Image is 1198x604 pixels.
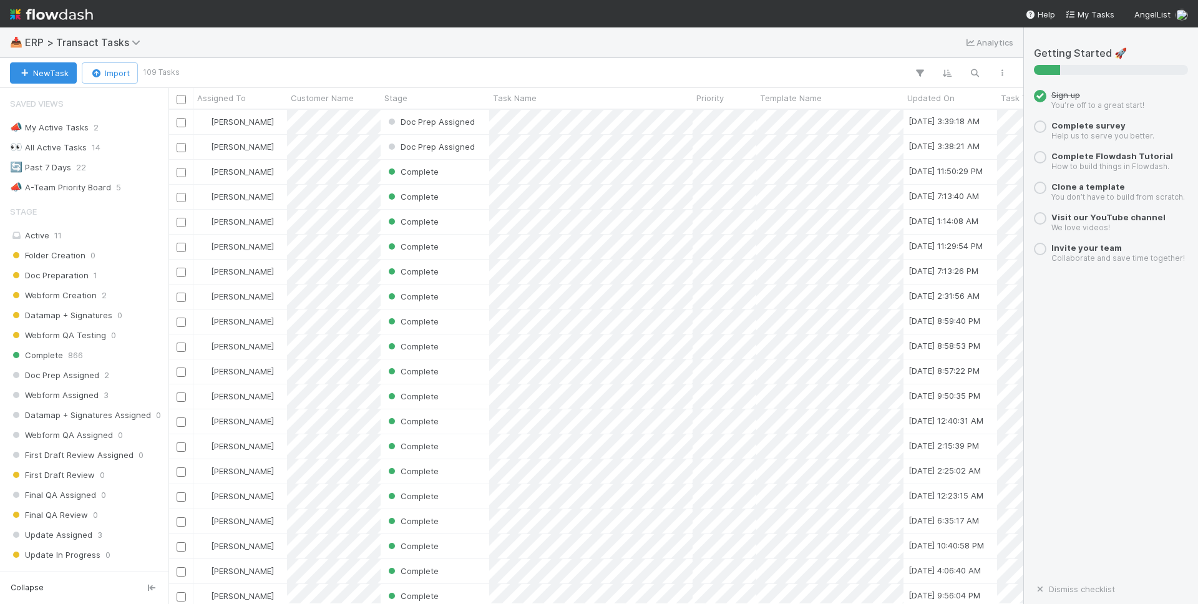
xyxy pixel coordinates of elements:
span: 14 [92,140,100,155]
div: [DATE] 8:57:22 PM [908,364,980,377]
span: Webform QA Assigned [10,427,113,443]
div: Complete [386,240,439,253]
span: 3 [104,387,109,403]
div: Doc Prep Assigned [386,115,475,128]
span: 0 [111,328,116,343]
div: Past 7 Days [10,160,71,175]
div: [PERSON_NAME] [198,215,274,228]
div: [PERSON_NAME] [198,190,274,203]
span: Webform Assigned [10,387,99,403]
div: [PERSON_NAME] [198,240,274,253]
span: 0 [139,447,144,463]
span: Sign up [1051,90,1080,100]
div: [DATE] 1:14:08 AM [908,215,978,227]
input: Toggle Row Selected [177,168,186,177]
div: Complete [386,415,439,427]
span: [PERSON_NAME] [211,541,274,551]
button: NewTask [10,62,77,84]
input: Toggle Row Selected [177,467,186,477]
a: Visit our YouTube channel [1051,212,1166,222]
div: Complete [386,515,439,527]
span: Complete [386,416,439,426]
img: avatar_11833ecc-818b-4748-aee0-9d6cf8466369.png [199,117,209,127]
span: [PERSON_NAME] [211,167,274,177]
span: Complete [386,241,439,251]
span: [PERSON_NAME] [211,416,274,426]
input: Toggle Row Selected [177,343,186,352]
input: Toggle Row Selected [177,118,186,127]
span: Task Type [1001,92,1041,104]
img: avatar_11833ecc-818b-4748-aee0-9d6cf8466369.png [199,192,209,202]
span: Complete [386,441,439,451]
img: avatar_11833ecc-818b-4748-aee0-9d6cf8466369.png [199,391,209,401]
span: Priority [696,92,724,104]
input: Toggle Row Selected [177,592,186,602]
div: [PERSON_NAME] [198,365,274,377]
span: Datamap + Signatures Assigned [10,407,151,423]
img: avatar_11833ecc-818b-4748-aee0-9d6cf8466369.png [199,266,209,276]
div: [DATE] 7:13:26 PM [908,265,978,277]
span: Datamap + Signatures [10,308,112,323]
span: [PERSON_NAME] [211,316,274,326]
div: [DATE] 4:06:40 AM [908,564,981,577]
span: First Draft Review [10,467,95,483]
small: 109 Tasks [143,67,180,78]
span: Clone a template [1051,182,1125,192]
div: [DATE] 2:15:39 PM [908,439,979,452]
div: [DATE] 12:40:31 AM [908,414,983,427]
input: Toggle All Rows Selected [177,95,186,104]
div: [DATE] 7:13:40 AM [908,190,979,202]
span: Update In Progress [10,547,100,563]
span: 📥 [10,37,22,47]
span: 866 [68,348,83,363]
a: My Tasks [1065,8,1114,21]
img: avatar_11833ecc-818b-4748-aee0-9d6cf8466369.png [199,566,209,576]
img: avatar_11833ecc-818b-4748-aee0-9d6cf8466369.png [199,217,209,226]
span: [PERSON_NAME] [211,266,274,276]
span: Complete [386,466,439,476]
div: [PERSON_NAME] [198,140,274,153]
span: [PERSON_NAME] [211,341,274,351]
span: [PERSON_NAME] [211,516,274,526]
span: 2 [102,288,107,303]
span: [PERSON_NAME] [211,466,274,476]
span: 0 [120,567,125,583]
span: Final QA Assigned [10,487,96,503]
span: 0 [101,487,106,503]
div: [PERSON_NAME] [198,290,274,303]
div: All Active Tasks [10,140,87,155]
span: Doc Preparation [10,268,89,283]
span: Complete [386,491,439,501]
span: Stage [10,199,37,224]
span: Doc Prep Assigned [386,117,475,127]
span: Webform QA Testing [10,328,106,343]
span: Template Name [760,92,822,104]
span: [PERSON_NAME] [211,566,274,576]
div: [PERSON_NAME] [198,465,274,477]
div: [PERSON_NAME] [198,565,274,577]
span: 👀 [10,142,22,152]
span: First Draft Review Assigned [10,447,134,463]
span: [PERSON_NAME] [211,241,274,251]
div: [PERSON_NAME] [198,340,274,353]
a: Complete survey [1051,120,1126,130]
span: [PERSON_NAME] [211,491,274,501]
span: Webform Creation [10,288,97,303]
div: [PERSON_NAME] [198,590,274,602]
div: [PERSON_NAME] [198,540,274,552]
span: 1 [94,268,97,283]
span: 0 [118,427,123,443]
input: Toggle Row Selected [177,143,186,152]
img: avatar_11833ecc-818b-4748-aee0-9d6cf8466369.png [199,416,209,426]
span: Update Assigned [10,527,92,543]
span: 5 [116,180,121,195]
span: Customer Name [291,92,354,104]
div: [DATE] 11:29:54 PM [908,240,983,252]
input: Toggle Row Selected [177,218,186,227]
span: Complete [386,291,439,301]
h5: Getting Started 🚀 [1034,47,1188,60]
div: [PERSON_NAME] [198,490,274,502]
div: [DATE] 11:50:29 PM [908,165,983,177]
